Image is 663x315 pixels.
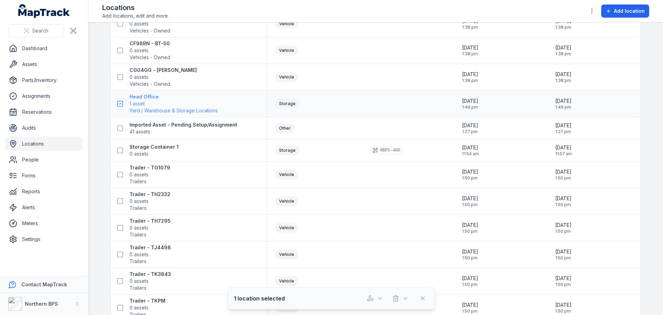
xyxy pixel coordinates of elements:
[129,54,170,61] span: Vehicles - Owned
[555,98,571,110] time: 02/10/2025, 1:49:19 pm
[462,44,478,51] span: [DATE]
[6,73,83,87] a: Parts/Inventory
[555,248,571,255] span: [DATE]
[555,129,571,135] span: 1:27 pm
[129,278,148,285] span: 0 assets
[129,81,170,87] span: Vehicles - Owned
[601,4,649,18] button: Add location
[6,185,83,198] a: Reports
[462,222,478,229] span: [DATE]
[275,196,298,206] div: Vehicle
[555,195,571,207] time: 25/09/2025, 1:50:53 pm
[6,121,83,135] a: Audits
[129,121,237,128] strong: Imported Asset - Pending Setup/Assignment
[462,282,478,287] span: 1:50 pm
[6,201,83,214] a: Alerts
[462,248,478,255] span: [DATE]
[129,143,179,150] strong: Storage Container 1
[25,301,58,307] strong: Northern BPS
[275,146,300,155] div: Storage
[129,285,146,291] span: Trailers
[129,128,150,135] span: 41 assets
[555,122,571,135] time: 25/09/2025, 1:27:17 pm
[555,51,571,57] span: 1:38 pm
[129,271,171,291] a: Trailer - TK38430 assetsTrailers
[129,164,170,185] a: Trailer - TG10790 assetsTrailers
[129,244,171,251] strong: Trailer - TJ4498
[462,78,478,83] span: 1:38 pm
[555,175,571,181] span: 1:50 pm
[129,271,171,278] strong: Trailer - TK3843
[6,232,83,246] a: Settings
[129,40,170,47] strong: CF98RN - BT-50
[368,146,404,155] div: NBPS-400
[129,40,170,61] a: CF98RN - BT-500 assetsVehicles - Owned
[275,72,298,82] div: Vehicle
[129,143,179,157] a: Storage Container 10 assets
[32,27,48,34] span: Search
[6,169,83,183] a: Forms
[555,71,571,83] time: 25/09/2025, 1:38:55 pm
[275,19,298,29] div: Vehicle
[462,275,478,282] span: [DATE]
[555,255,571,261] span: 1:50 pm
[555,44,571,57] time: 25/09/2025, 1:38:55 pm
[129,93,218,100] strong: Head Office
[555,302,571,308] span: [DATE]
[462,18,478,30] time: 25/09/2025, 1:38:55 pm
[129,251,148,258] span: 0 assets
[129,13,182,34] a: 0 assetsVehicles - Owned
[462,51,478,57] span: 1:38 pm
[555,222,571,229] span: [DATE]
[129,258,146,265] span: Trailers
[462,302,478,308] span: [DATE]
[462,275,478,287] time: 25/09/2025, 1:50:53 pm
[462,308,478,314] span: 1:50 pm
[129,297,165,304] strong: Trailer - TKPM
[555,144,572,157] time: 05/09/2025, 11:57:09 am
[462,71,478,78] span: [DATE]
[555,71,571,78] span: [DATE]
[462,98,478,110] time: 02/10/2025, 1:49:19 pm
[129,205,146,212] span: Trailers
[275,276,298,286] div: Vehicle
[462,202,478,207] span: 1:50 pm
[129,93,218,114] a: Head Office1 assetYard / Warehouse & Storage Locations
[555,151,572,157] span: 11:57 am
[462,195,478,207] time: 25/09/2025, 1:50:53 pm
[555,104,571,110] span: 1:49 pm
[555,302,571,314] time: 25/09/2025, 1:50:53 pm
[555,195,571,202] span: [DATE]
[6,216,83,230] a: Meters
[462,71,478,83] time: 25/09/2025, 1:38:55 pm
[234,294,285,303] strong: 1 location selected
[555,282,571,287] span: 1:50 pm
[462,98,478,104] span: [DATE]
[129,191,170,212] a: Trailer - TH23320 assetsTrailers
[129,191,170,198] strong: Trailer - TH2332
[275,99,300,109] div: Storage
[129,27,170,34] span: Vehicles - Owned
[555,308,571,314] span: 1:50 pm
[129,67,197,74] strong: CG04GG - [PERSON_NAME]
[129,107,218,114] span: Yard / Warehouse & Storage Locations
[555,18,571,30] time: 25/09/2025, 1:38:55 pm
[462,122,478,129] span: [DATE]
[462,195,478,202] span: [DATE]
[555,168,571,181] time: 25/09/2025, 1:50:53 pm
[129,171,148,178] span: 0 assets
[462,144,479,157] time: 05/09/2025, 11:54:54 am
[555,78,571,83] span: 1:38 pm
[614,8,645,15] span: Add location
[462,151,479,157] span: 11:54 am
[555,275,571,282] span: [DATE]
[8,24,64,37] button: Search
[462,175,478,181] span: 1:50 pm
[102,12,169,19] span: Add locations, edit and more.
[275,170,298,179] div: Vehicle
[462,25,478,30] span: 1:38 pm
[129,244,171,265] a: Trailer - TJ44980 assetsTrailers
[275,123,295,133] div: Other
[555,98,571,104] span: [DATE]
[555,222,571,234] time: 25/09/2025, 1:50:53 pm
